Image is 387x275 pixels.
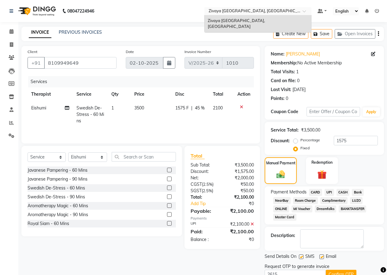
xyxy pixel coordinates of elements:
[271,109,307,115] div: Coupon Code
[208,18,267,29] span: Zivaya [GEOGRAPHIC_DATA], [GEOGRAPHIC_DATA]
[228,201,259,207] div: ₹0
[112,152,176,162] input: Search or Scan
[213,105,223,111] span: 2100
[186,228,222,235] div: Paid:
[305,253,314,261] span: SMS
[271,95,285,102] div: Points:
[76,105,104,124] span: Swedish De-Stress - 60 Mins
[191,216,254,221] div: Payments
[271,78,296,84] div: Card on file:
[28,87,73,101] th: Therapist
[265,263,329,270] div: Request OTP to generate invoice
[186,188,222,194] div: ( )
[28,212,88,218] div: Aromatherapy Magic - 90 Mins
[273,29,308,39] button: Create New
[16,2,58,20] img: logo
[309,189,322,196] span: CARD
[184,49,211,55] label: Invoice Number
[186,236,222,243] div: Balance :
[31,105,46,111] span: Eishumi
[67,2,94,20] b: 08047224946
[314,169,329,180] img: _gift.svg
[186,162,222,168] div: Sub Total:
[234,87,254,101] th: Action
[191,105,192,111] span: |
[222,194,259,201] div: ₹2,100.00
[186,194,222,201] div: Total:
[186,201,228,207] a: Add Tip
[273,205,289,212] span: ONLINE
[337,189,350,196] span: CASH
[222,181,259,188] div: ₹50.00
[293,197,318,204] span: Room Charge
[271,189,307,195] span: Payment Methods
[271,138,290,144] div: Discount:
[271,51,285,57] div: Name:
[73,87,108,101] th: Service
[28,49,37,55] label: Client
[286,51,320,57] a: [PERSON_NAME]
[311,29,332,39] button: Save
[28,194,85,200] div: Swedish De-Stress - 90 Mins
[265,253,296,261] span: Send Details On
[335,29,375,39] button: Open Invoices
[175,105,189,111] span: 1575 F
[172,87,209,101] th: Disc
[292,86,306,93] div: [DATE]
[266,160,296,166] label: Manual Payment
[274,170,288,179] img: _cash.svg
[271,232,295,239] div: Description:
[307,107,360,116] input: Enter Offer / Coupon Code
[300,137,320,143] label: Percentage
[203,188,212,193] span: 2.5%
[108,87,131,101] th: Qty
[44,57,117,69] input: Search by Name/Mobile/Email/Code
[131,87,171,101] th: Price
[320,197,348,204] span: Complimentary
[186,221,222,227] div: UPI
[186,175,222,181] div: Net:
[186,181,222,188] div: ( )
[292,205,312,212] span: MI Voucher
[222,236,259,243] div: ₹0
[222,228,259,235] div: ₹2,100.00
[186,207,222,215] div: Payable:
[286,95,288,102] div: 0
[271,127,299,133] div: Service Total:
[28,57,45,69] button: +91
[204,15,311,32] ng-dropdown-panel: Options list
[273,197,291,204] span: NearBuy
[339,205,366,212] span: BANKTANSFER
[300,145,310,151] label: Fixed
[195,105,205,111] span: 45 %
[222,188,259,194] div: ₹50.00
[191,188,202,193] span: SGST
[325,189,334,196] span: UPI
[222,162,259,168] div: ₹3,500.00
[191,181,202,187] span: CGST
[191,153,205,159] span: Total
[28,203,88,209] div: Aromatherapy Magic - 60 Mins
[126,49,134,55] label: Date
[28,176,87,182] div: Javanese Pampering - 90 Mins
[350,197,363,204] span: LUZO
[301,127,320,133] div: ₹3,500.00
[59,29,102,35] a: PREVIOUS INVOICES
[134,105,144,111] span: 3500
[271,86,291,93] div: Last Visit:
[222,221,259,227] div: ₹2,100.00
[273,214,296,221] span: Master Card
[271,69,295,75] div: Total Visits:
[363,107,380,116] button: Apply
[203,182,212,187] span: 2.5%
[28,185,85,191] div: Swedish De-Stress - 60 Mins
[29,27,51,38] a: INVOICE
[222,207,259,215] div: ₹2,100.00
[222,175,259,181] div: ₹2,000.00
[326,253,336,261] span: Email
[271,60,378,66] div: No Active Membership
[297,78,300,84] div: 0
[296,69,299,75] div: 1
[222,168,259,175] div: ₹1,575.00
[111,105,114,111] span: 1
